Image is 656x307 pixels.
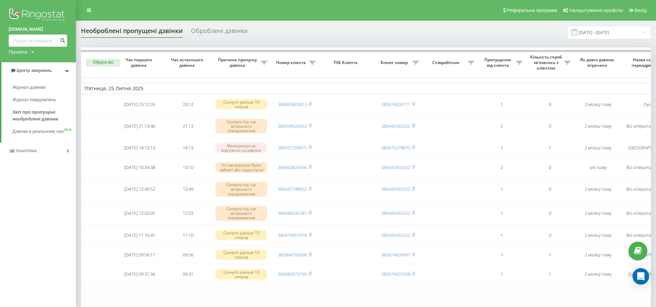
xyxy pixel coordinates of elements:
td: [DATE] 23:12:03 [115,95,164,114]
div: Скинуто раніше 10 секунд [215,269,267,279]
div: Скинуто раніше 10 секунд [215,250,267,260]
a: 380674000711 [381,101,410,107]
a: 380442992262 [381,232,410,238]
td: 1 [477,226,526,244]
a: 380442992262 [381,210,410,216]
td: 1 [526,265,574,283]
span: Дзвінки в реальному часі [12,128,64,135]
td: 2 місяці тому [574,265,622,283]
td: 0 [526,226,574,244]
a: 380663802813 [278,101,307,107]
div: Скинуто під час вітального повідомлення [215,206,267,221]
td: рік тому [574,158,622,177]
td: 2 місяці тому [574,178,622,201]
span: Кількість спроб зв'язатись з клієнтом [529,54,564,71]
a: 380674009091 [381,252,410,258]
div: Проекти [9,49,27,55]
span: Центр звернень [17,68,52,73]
div: Скинуто раніше 10 секунд [215,99,267,109]
td: [DATE] 14:13:13 [115,139,164,157]
td: 0 [526,115,574,137]
div: Скинуто раніше 10 секунд [215,230,267,240]
td: [DATE] 21:13:46 [115,115,164,137]
td: 09:31 [164,265,212,283]
a: 380679457918 [278,232,307,238]
input: Пошук за номером [9,34,67,47]
span: Аналiтика [16,148,37,153]
td: 1 [477,246,526,264]
td: 0 [526,95,574,114]
span: Журнал повідомлень [12,96,56,103]
div: Open Intercom Messenger [633,268,649,285]
div: Усі менеджери були зайняті або недоступні [215,162,267,172]
td: 2 місяці тому [574,226,622,244]
span: Вихід [635,8,647,13]
div: Необроблені пропущені дзвінки [81,27,183,38]
a: Звіт про пропущені необроблені дзвінки [12,106,76,125]
button: Обрати всі [86,59,120,66]
td: [DATE] 12:49:52 [115,178,164,201]
td: [DATE] 10:34:38 [115,158,164,177]
td: 2 місяці тому [574,202,622,225]
span: Звіт про пропущені необроблені дзвінки [12,109,72,123]
td: 14:13 [164,139,212,157]
div: Оброблені дзвінки [191,27,248,38]
td: 1 [526,139,574,157]
a: Центр звернень [1,62,76,79]
a: 380442992262 [381,164,410,170]
a: 380959026563 [278,123,307,129]
a: 380688335281 [278,210,307,216]
td: 11:10 [164,226,212,244]
td: 1 [477,95,526,114]
span: Журнал дзвінків [12,84,46,91]
div: Скинуто під час вітального повідомлення [215,119,267,134]
span: Причина пропуску дзвінка [215,57,261,68]
span: Як довго дзвінок втрачено [579,57,617,68]
span: ПІБ Клієнта [325,60,368,65]
td: 12:49 [164,178,212,201]
a: 380674001008 [381,271,410,277]
td: [DATE] 12:03:05 [115,202,164,225]
a: 380964793098 [278,252,307,258]
a: [DOMAIN_NAME] [9,26,67,33]
td: 2 місяці тому [574,95,622,114]
td: 23:12 [164,95,212,114]
a: Журнал повідомлень [12,94,76,106]
td: 0 [526,202,574,225]
td: 2 місяці тому [574,115,622,137]
div: Менеджери не відповіли на дзвінок [215,143,267,153]
span: Час останнього дзвінка [169,57,206,68]
span: Пропущених від клієнта [481,57,516,68]
td: 1 [477,139,526,157]
div: Скинуто під час вітального повідомлення [215,182,267,197]
a: 380442992262 [381,186,410,192]
td: 0 [526,178,574,201]
span: Налаштування профілю [569,8,623,13]
a: 380637748932 [278,186,307,192]
td: 09:56 [164,246,212,264]
a: 380660825646 [278,164,307,170]
td: 0 [526,158,574,177]
td: 13:10 [164,158,212,177]
td: 1 [477,265,526,283]
a: 380684973195 [278,271,307,277]
td: [DATE] 09:56:17 [115,246,164,264]
td: 2 місяці тому [574,246,622,264]
a: Дзвінки в реальному часіNEW [12,125,76,138]
span: Час першого дзвінка [121,57,158,68]
td: 1 [477,202,526,225]
td: 1 [477,178,526,201]
td: 2 [477,115,526,137]
a: 380931259675 [278,145,307,151]
td: 12:03 [164,202,212,225]
td: 2 місяці тому [574,139,622,157]
td: 21:13 [164,115,212,137]
span: Бізнес номер [377,60,413,65]
a: 380675078870 [381,145,410,151]
td: 2 [477,158,526,177]
img: Ringostat logo [9,7,67,24]
a: 380442992262 [381,123,410,129]
span: Реферальна програма [507,8,557,13]
td: 1 [526,246,574,264]
span: Співробітник [426,60,468,65]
